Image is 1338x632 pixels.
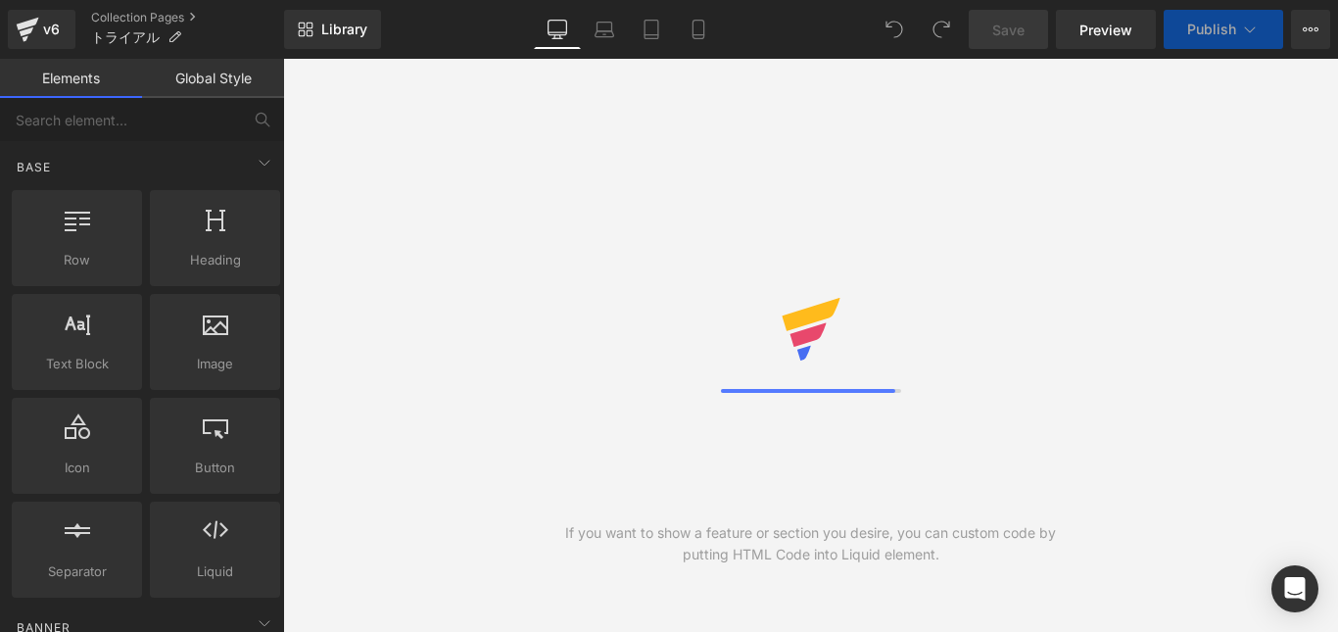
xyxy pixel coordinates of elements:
[1291,10,1330,49] button: More
[15,158,53,176] span: Base
[875,10,914,49] button: Undo
[142,59,284,98] a: Global Style
[1187,22,1236,37] span: Publish
[18,250,136,270] span: Row
[992,20,1025,40] span: Save
[1056,10,1156,49] a: Preview
[1164,10,1283,49] button: Publish
[18,354,136,374] span: Text Block
[1271,565,1318,612] div: Open Intercom Messenger
[1079,20,1132,40] span: Preview
[534,10,581,49] a: Desktop
[581,10,628,49] a: Laptop
[8,10,75,49] a: v6
[922,10,961,49] button: Redo
[39,17,64,42] div: v6
[156,354,274,374] span: Image
[156,458,274,478] span: Button
[628,10,675,49] a: Tablet
[18,458,136,478] span: Icon
[156,561,274,582] span: Liquid
[18,561,136,582] span: Separator
[284,10,381,49] a: New Library
[91,10,284,25] a: Collection Pages
[91,29,160,45] span: トライアル
[675,10,722,49] a: Mobile
[321,21,367,38] span: Library
[547,522,1075,565] div: If you want to show a feature or section you desire, you can custom code by putting HTML Code int...
[156,250,274,270] span: Heading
